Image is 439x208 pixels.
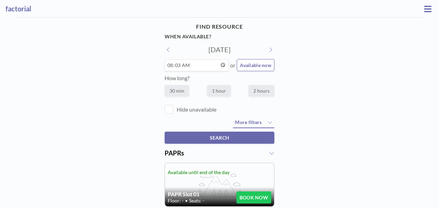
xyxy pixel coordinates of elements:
[207,85,231,96] label: 1 hour
[177,106,216,113] label: Hide unavailable
[189,198,204,204] span: Seats: -
[168,169,230,175] span: Available until end of the day
[237,59,274,71] button: Available now
[185,198,188,204] span: •
[230,62,235,69] span: or
[165,149,184,157] span: PAPRs
[210,135,230,141] span: SEARCH
[168,198,184,204] span: Floor: -
[165,20,274,33] h4: FIND RESOURCE
[165,132,274,144] button: SEARCH
[248,85,274,96] label: 2 hours
[240,62,271,68] span: Available now
[6,4,422,13] h3: factorial
[236,191,271,204] button: BOOK NOW
[165,75,189,81] label: How long?
[235,119,262,125] span: More filters
[168,191,236,198] h4: PAPR Slot 01
[165,85,189,96] label: 30 min
[233,117,274,128] button: More filters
